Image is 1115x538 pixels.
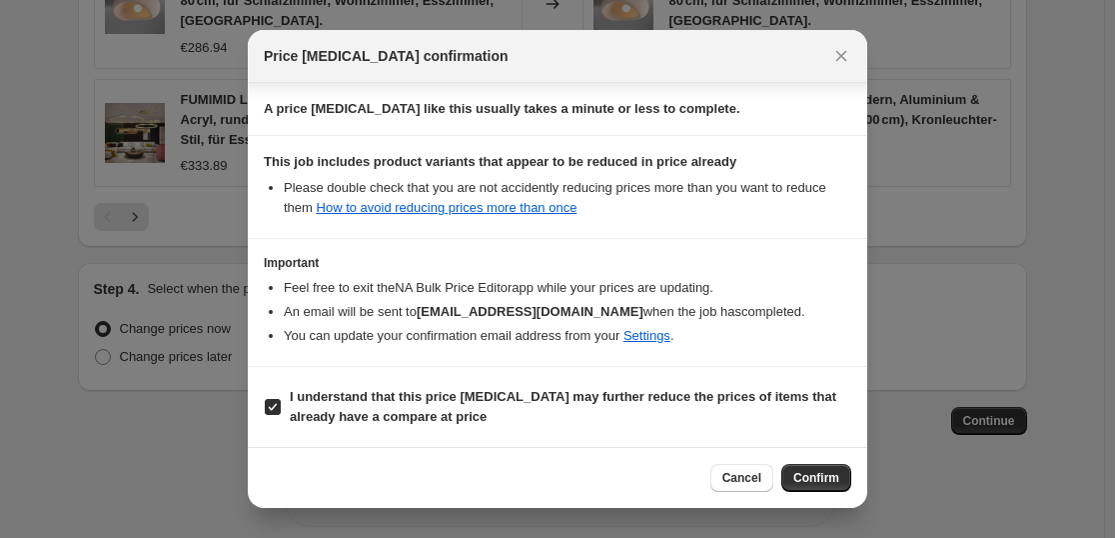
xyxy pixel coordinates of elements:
b: I understand that this price [MEDICAL_DATA] may further reduce the prices of items that already h... [290,389,836,424]
a: Settings [623,328,670,343]
button: Confirm [781,464,851,492]
h3: Important [264,255,851,271]
button: Close [827,42,855,70]
li: Feel free to exit the NA Bulk Price Editor app while your prices are updating. [284,278,851,298]
button: Cancel [710,464,773,492]
b: This job includes product variants that appear to be reduced in price already [264,154,736,169]
li: Please double check that you are not accidently reducing prices more than you want to reduce them [284,178,851,218]
a: How to avoid reducing prices more than once [317,200,577,215]
li: You can update your confirmation email address from your . [284,326,851,346]
span: Price [MEDICAL_DATA] confirmation [264,46,509,66]
b: A price [MEDICAL_DATA] like this usually takes a minute or less to complete. [264,101,740,116]
span: Cancel [722,470,761,486]
b: [EMAIL_ADDRESS][DOMAIN_NAME] [417,304,643,319]
span: Confirm [793,470,839,486]
li: An email will be sent to when the job has completed . [284,302,851,322]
